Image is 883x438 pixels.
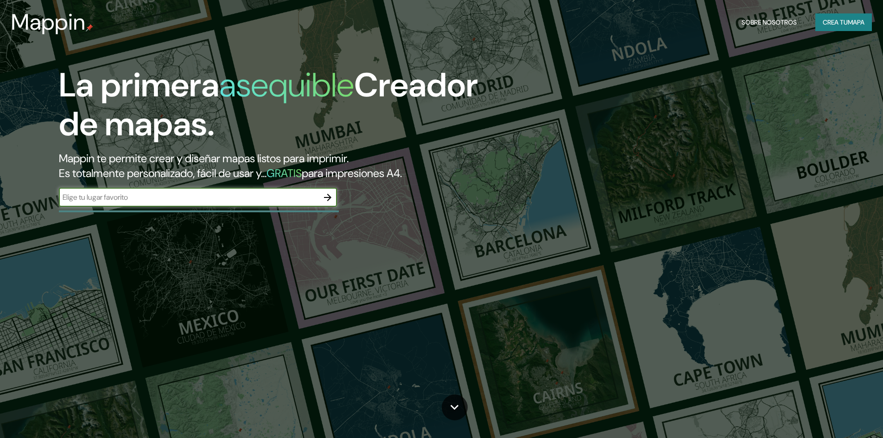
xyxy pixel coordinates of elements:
font: Creador de mapas. [59,63,478,146]
font: Sobre nosotros [742,18,797,26]
font: Es totalmente personalizado, fácil de usar y... [59,166,267,180]
input: Elige tu lugar favorito [59,192,318,203]
font: Mappin te permite crear y diseñar mapas listos para imprimir. [59,151,349,165]
button: Crea tumapa [815,13,872,31]
font: La primera [59,63,219,107]
img: pin de mapeo [86,24,93,32]
font: asequible [219,63,354,107]
font: para impresiones A4. [302,166,402,180]
iframe: Lanzador de widgets de ayuda [800,402,873,428]
button: Sobre nosotros [738,13,800,31]
font: Mappin [11,7,86,37]
font: GRATIS [267,166,302,180]
font: mapa [848,18,864,26]
font: Crea tu [823,18,848,26]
